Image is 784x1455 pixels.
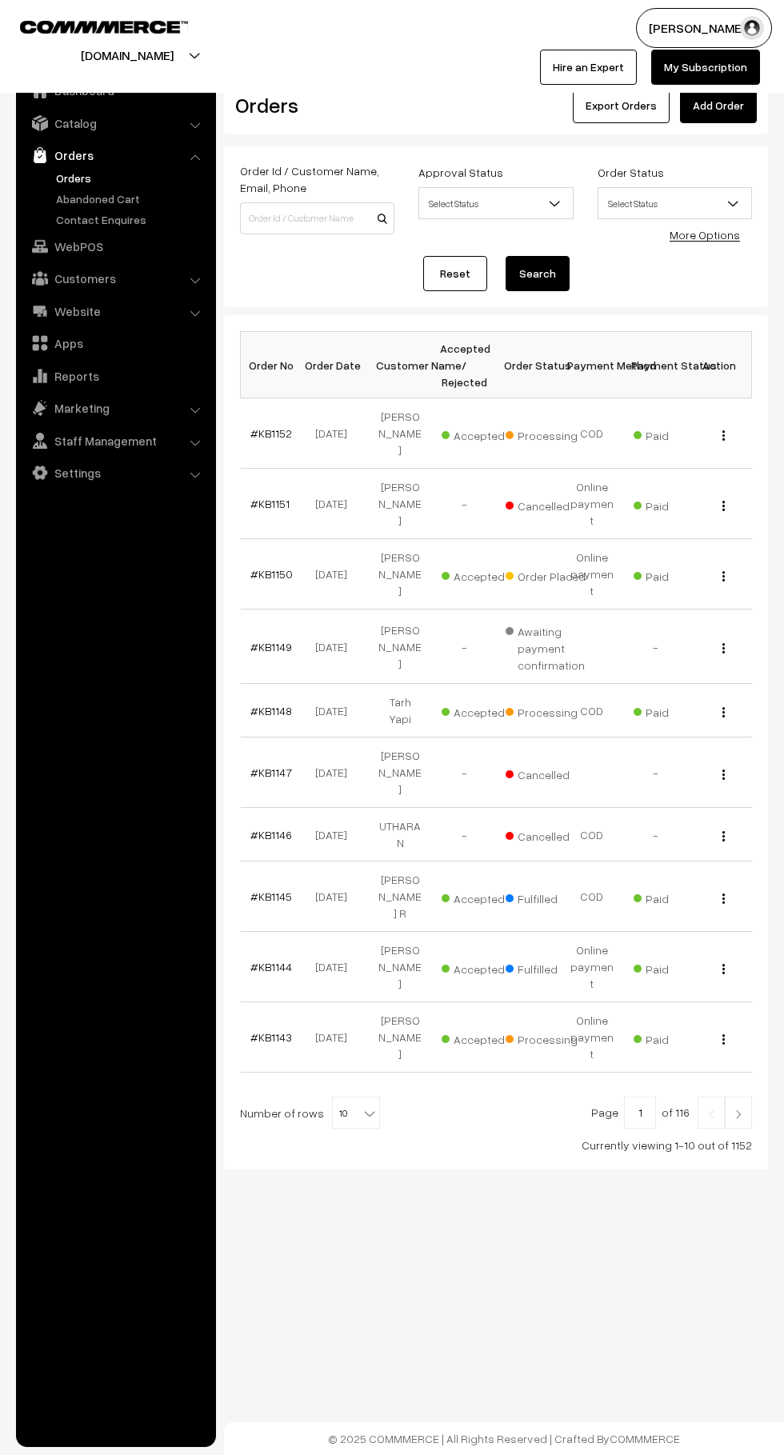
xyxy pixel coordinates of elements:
[20,458,210,487] a: Settings
[560,932,624,1002] td: Online payment
[634,1027,714,1048] span: Paid
[624,808,688,861] td: -
[731,1109,746,1119] img: Right
[506,824,586,845] span: Cancelled
[506,762,586,783] span: Cancelled
[442,1027,522,1048] span: Accepted
[598,190,751,218] span: Select Status
[20,16,160,35] a: COMMMERCE
[624,737,688,808] td: -
[506,957,586,977] span: Fulfilled
[368,398,432,469] td: [PERSON_NAME]
[304,332,368,398] th: Order Date
[250,828,292,841] a: #KB1146
[368,684,432,737] td: Tarh Yapi
[573,88,670,123] button: Export Orders
[560,469,624,539] td: Online payment
[52,211,210,228] a: Contact Enquires
[722,643,725,654] img: Menu
[432,610,496,684] td: -
[418,164,503,181] label: Approval Status
[304,1002,368,1073] td: [DATE]
[560,1002,624,1073] td: Online payment
[634,494,714,514] span: Paid
[506,564,586,585] span: Order Placed
[662,1105,690,1119] span: of 116
[688,332,752,398] th: Action
[250,960,292,973] a: #KB1144
[52,170,210,186] a: Orders
[25,35,230,75] button: [DOMAIN_NAME]
[722,571,725,582] img: Menu
[432,469,496,539] td: -
[304,932,368,1002] td: [DATE]
[560,808,624,861] td: COD
[423,256,487,291] a: Reset
[304,737,368,808] td: [DATE]
[432,737,496,808] td: -
[634,886,714,907] span: Paid
[722,831,725,841] img: Menu
[304,398,368,469] td: [DATE]
[304,861,368,932] td: [DATE]
[634,564,714,585] span: Paid
[722,430,725,441] img: Menu
[20,362,210,390] a: Reports
[20,394,210,422] a: Marketing
[304,684,368,737] td: [DATE]
[506,256,570,291] button: Search
[598,164,664,181] label: Order Status
[722,1034,725,1045] img: Menu
[20,141,210,170] a: Orders
[610,1432,680,1445] a: COMMMERCE
[20,109,210,138] a: Catalog
[20,232,210,261] a: WebPOS
[304,539,368,610] td: [DATE]
[634,700,714,721] span: Paid
[250,704,292,718] a: #KB1148
[250,567,293,581] a: #KB1150
[591,1105,618,1119] span: Page
[432,808,496,861] td: -
[250,426,292,440] a: #KB1152
[240,162,394,196] label: Order Id / Customer Name, Email, Phone
[624,332,688,398] th: Payment Status
[20,329,210,358] a: Apps
[332,1097,380,1129] span: 10
[722,769,725,780] img: Menu
[560,332,624,398] th: Payment Method
[240,202,394,234] input: Order Id / Customer Name / Customer Email / Customer Phone
[432,332,496,398] th: Accepted / Rejected
[506,1027,586,1048] span: Processing
[506,494,586,514] span: Cancelled
[560,398,624,469] td: COD
[235,93,393,118] h2: Orders
[624,610,688,684] td: -
[636,8,772,48] button: [PERSON_NAME]…
[506,423,586,444] span: Processing
[722,893,725,904] img: Menu
[20,426,210,455] a: Staff Management
[560,861,624,932] td: COD
[304,808,368,861] td: [DATE]
[598,187,752,219] span: Select Status
[224,1422,784,1455] footer: © 2025 COMMMERCE | All Rights Reserved | Crafted By
[651,50,760,85] a: My Subscription
[634,957,714,977] span: Paid
[240,1105,324,1121] span: Number of rows
[368,861,432,932] td: [PERSON_NAME] R
[560,684,624,737] td: COD
[368,469,432,539] td: [PERSON_NAME]
[368,932,432,1002] td: [PERSON_NAME]
[368,332,432,398] th: Customer Name
[496,332,560,398] th: Order Status
[418,187,573,219] span: Select Status
[680,88,757,123] a: Add Order
[250,640,292,654] a: #KB1149
[442,423,522,444] span: Accepted
[20,297,210,326] a: Website
[368,737,432,808] td: [PERSON_NAME]
[368,1002,432,1073] td: [PERSON_NAME]
[740,16,764,40] img: user
[240,1137,752,1153] div: Currently viewing 1-10 out of 1152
